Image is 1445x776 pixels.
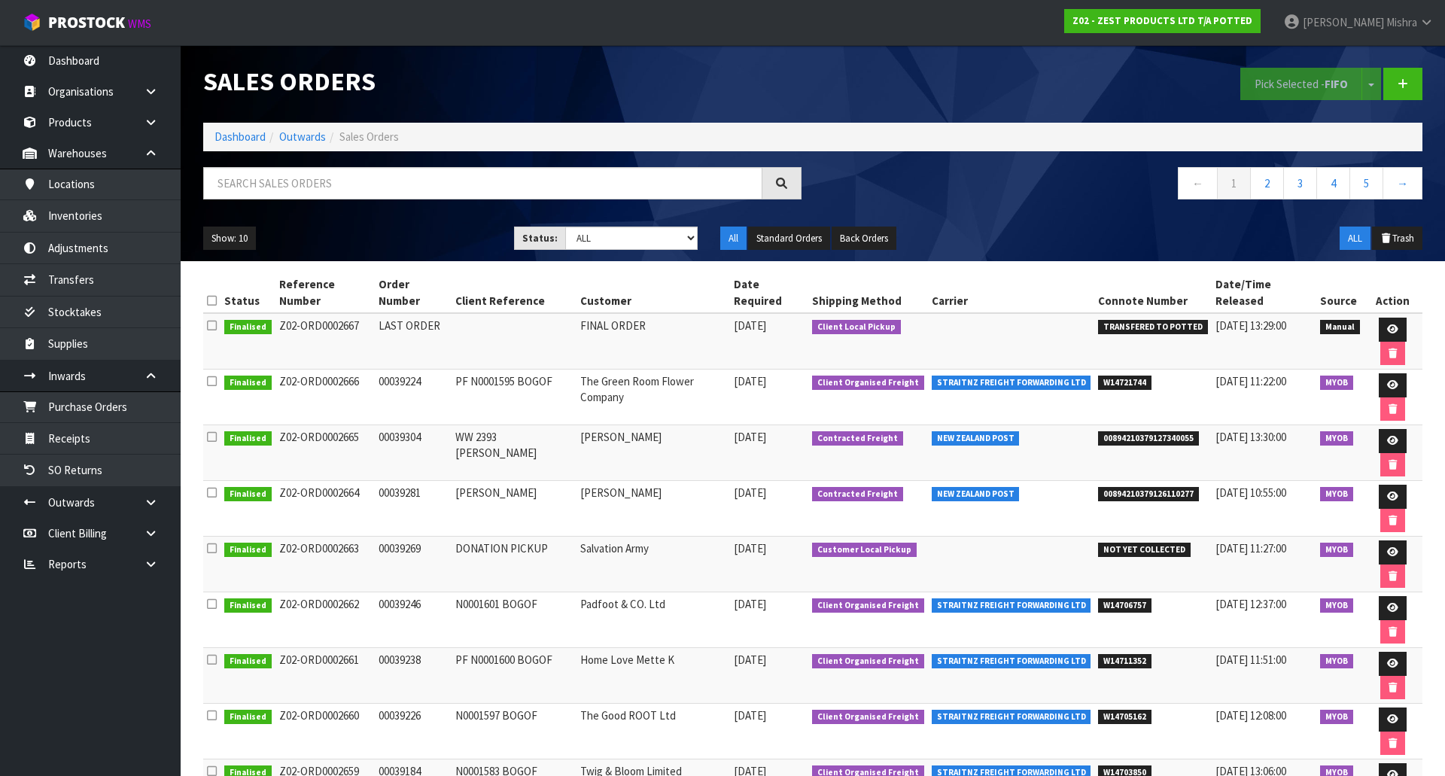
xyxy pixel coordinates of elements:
button: Standard Orders [748,227,830,251]
td: Padfoot & CO. Ltd [576,592,730,648]
td: PF N0001600 BOGOF [452,648,576,704]
strong: Status: [522,232,558,245]
span: STRAITNZ FREIGHT FORWARDING LTD [932,376,1091,391]
td: 00039304 [375,425,452,481]
span: W14721744 [1098,376,1151,391]
th: Customer [576,272,730,313]
span: MYOB [1320,431,1353,446]
td: Z02-ORD0002664 [275,481,376,537]
small: WMS [128,17,151,31]
span: Finalised [224,376,272,391]
span: [DATE] 11:22:00 [1215,374,1286,388]
span: [DATE] 11:27:00 [1215,541,1286,555]
input: Search sales orders [203,167,762,199]
td: Z02-ORD0002667 [275,313,376,370]
span: MYOB [1320,543,1353,558]
td: 00039281 [375,481,452,537]
span: Contracted Freight [812,431,903,446]
td: 00039226 [375,704,452,759]
th: Source [1316,272,1364,313]
span: Client Organised Freight [812,376,924,391]
span: MYOB [1320,487,1353,502]
span: [DATE] [734,653,766,667]
th: Client Reference [452,272,576,313]
td: Home Love Mette K [576,648,730,704]
nav: Page navigation [824,167,1422,204]
span: Sales Orders [339,129,399,144]
th: Action [1364,272,1422,313]
td: [PERSON_NAME] [576,481,730,537]
span: Finalised [224,543,272,558]
td: LAST ORDER [375,313,452,370]
td: 00039269 [375,537,452,592]
h1: Sales Orders [203,68,802,96]
span: 00894210379127340055 [1098,431,1199,446]
button: All [720,227,747,251]
a: 1 [1217,167,1251,199]
span: NEW ZEALAND POST [932,487,1020,502]
td: 00039238 [375,648,452,704]
strong: FIFO [1325,77,1348,91]
span: [DATE] 13:30:00 [1215,430,1286,444]
td: Z02-ORD0002661 [275,648,376,704]
a: Outwards [279,129,326,144]
td: N0001597 BOGOF [452,704,576,759]
span: NEW ZEALAND POST [932,431,1020,446]
th: Date/Time Released [1212,272,1316,313]
span: MYOB [1320,710,1353,725]
span: MYOB [1320,654,1353,669]
span: STRAITNZ FREIGHT FORWARDING LTD [932,710,1091,725]
a: 5 [1349,167,1383,199]
span: Client Local Pickup [812,320,901,335]
button: Back Orders [832,227,896,251]
strong: Z02 - ZEST PRODUCTS LTD T/A POTTED [1072,14,1252,27]
span: Customer Local Pickup [812,543,917,558]
td: Z02-ORD0002663 [275,537,376,592]
span: TRANSFERED TO POTTED [1098,320,1208,335]
button: Show: 10 [203,227,256,251]
span: Contracted Freight [812,487,903,502]
span: Finalised [224,654,272,669]
span: [DATE] 12:08:00 [1215,708,1286,723]
button: Trash [1372,227,1422,251]
th: Order Number [375,272,452,313]
th: Reference Number [275,272,376,313]
span: MYOB [1320,598,1353,613]
span: [DATE] 13:29:00 [1215,318,1286,333]
span: STRAITNZ FREIGHT FORWARDING LTD [932,654,1091,669]
span: [DATE] [734,485,766,500]
span: Finalised [224,320,272,335]
a: ← [1178,167,1218,199]
td: 00039246 [375,592,452,648]
th: Date Required [730,272,809,313]
span: Client Organised Freight [812,598,924,613]
td: Z02-ORD0002666 [275,370,376,425]
span: Finalised [224,710,272,725]
span: Client Organised Freight [812,654,924,669]
span: ProStock [48,13,125,32]
span: [DATE] 10:55:00 [1215,485,1286,500]
span: 00894210379126110277 [1098,487,1199,502]
span: [DATE] [734,318,766,333]
span: [DATE] 11:51:00 [1215,653,1286,667]
a: → [1383,167,1422,199]
a: 3 [1283,167,1317,199]
td: The Good ROOT Ltd [576,704,730,759]
th: Connote Number [1094,272,1212,313]
span: [DATE] [734,708,766,723]
span: Finalised [224,598,272,613]
span: Finalised [224,431,272,446]
a: Z02 - ZEST PRODUCTS LTD T/A POTTED [1064,9,1261,33]
td: 00039224 [375,370,452,425]
span: STRAITNZ FREIGHT FORWARDING LTD [932,598,1091,613]
span: Mishra [1386,15,1417,29]
span: [PERSON_NAME] [1303,15,1384,29]
th: Status [221,272,275,313]
span: [DATE] [734,374,766,388]
td: Z02-ORD0002665 [275,425,376,481]
td: N0001601 BOGOF [452,592,576,648]
span: W14705162 [1098,710,1151,725]
td: Z02-ORD0002662 [275,592,376,648]
td: [PERSON_NAME] [452,481,576,537]
span: Finalised [224,487,272,502]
